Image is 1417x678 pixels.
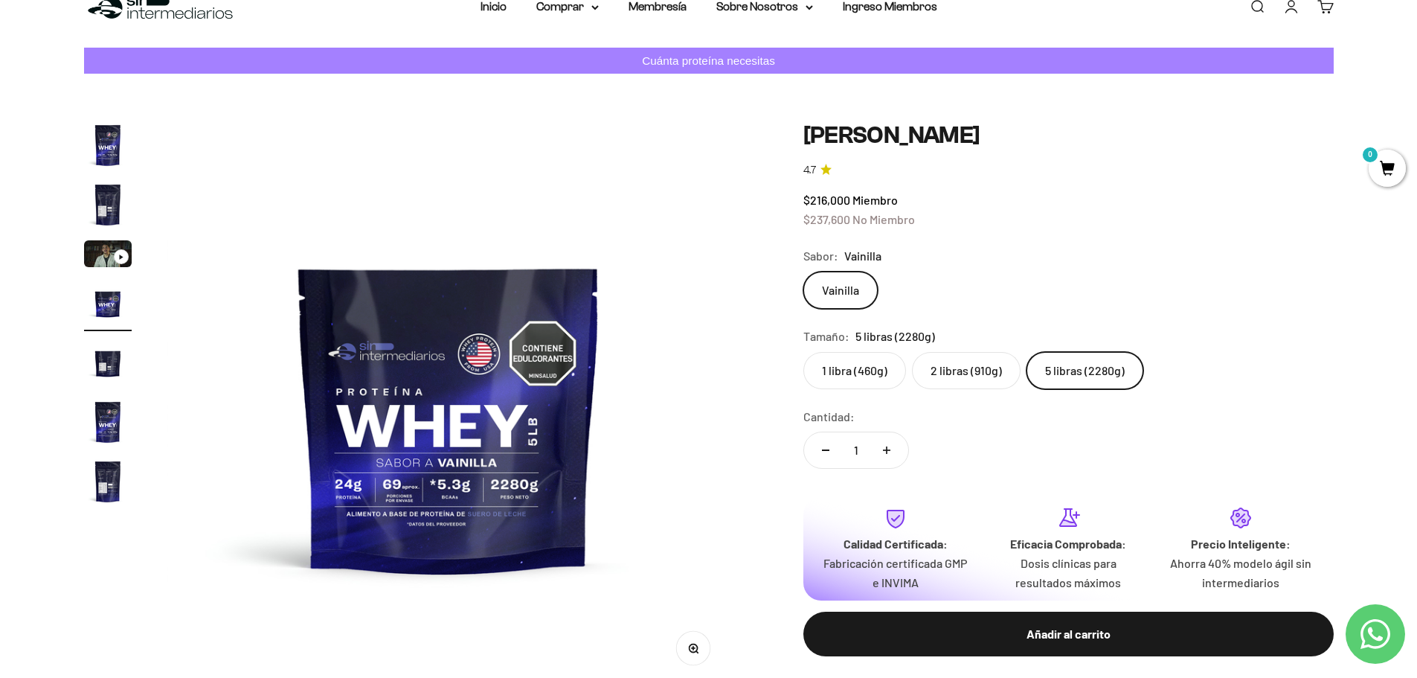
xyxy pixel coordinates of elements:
[84,398,132,450] button: Ir al artículo 6
[803,612,1334,656] button: Añadir al carrito
[833,624,1304,644] div: Añadir al carrito
[803,407,855,426] label: Cantidad:
[803,327,849,346] legend: Tamaño:
[84,339,132,386] img: Proteína Whey - Vainilla
[821,554,970,592] p: Fabricación certificada GMP e INVIMA
[84,240,132,272] button: Ir al artículo 3
[803,162,1334,179] a: 4.74.7 de 5.0 estrellas
[84,121,132,173] button: Ir al artículo 1
[994,554,1143,592] p: Dosis clínicas para resultados máximos
[1191,537,1291,551] strong: Precio Inteligente:
[855,327,935,346] span: 5 libras (2280g)
[803,246,838,266] legend: Sabor:
[84,398,132,446] img: Proteína Whey - Vainilla
[1361,146,1379,164] mark: 0
[84,458,132,510] button: Ir al artículo 7
[852,193,898,207] span: Miembro
[84,48,1334,74] a: Cuánta proteína necesitas
[803,162,816,179] span: 4.7
[804,432,847,468] button: Reducir cantidad
[84,181,132,228] img: Proteína Whey - Vainilla
[1166,554,1315,592] p: Ahorra 40% modelo ágil sin intermediarios
[638,51,779,70] p: Cuánta proteína necesitas
[803,121,1334,150] h1: [PERSON_NAME]
[865,432,908,468] button: Aumentar cantidad
[844,246,881,266] span: Vainilla
[84,279,132,327] img: Proteína Whey - Vainilla
[1369,161,1406,178] a: 0
[803,212,850,226] span: $237,600
[1010,537,1126,551] strong: Eficacia Comprobada:
[84,121,132,169] img: Proteína Whey - Vainilla
[803,193,850,207] span: $216,000
[852,212,915,226] span: No Miembro
[84,279,132,331] button: Ir al artículo 4
[84,181,132,233] button: Ir al artículo 2
[84,339,132,391] button: Ir al artículo 5
[844,537,948,551] strong: Calidad Certificada:
[84,458,132,505] img: Proteína Whey - Vainilla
